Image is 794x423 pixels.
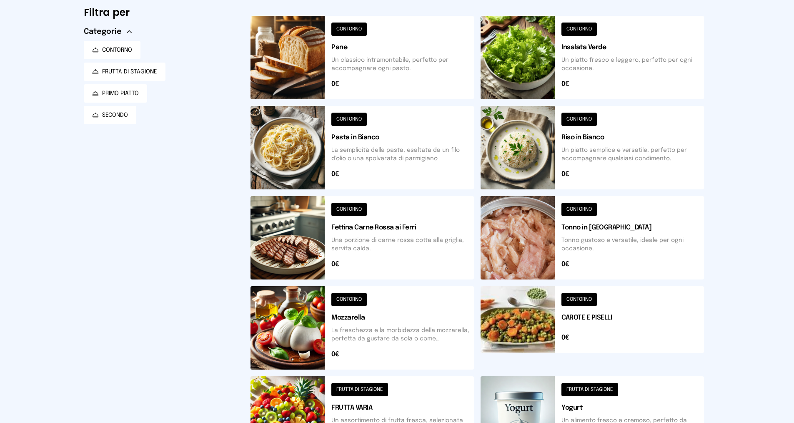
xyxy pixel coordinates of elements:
span: Categorie [84,26,122,38]
button: PRIMO PIATTO [84,84,147,103]
span: SECONDO [102,111,128,119]
button: CONTORNO [84,41,140,59]
h6: Filtra per [84,6,237,19]
span: PRIMO PIATTO [102,89,139,98]
button: SECONDO [84,106,136,124]
span: FRUTTA DI STAGIONE [102,68,157,76]
span: CONTORNO [102,46,132,54]
button: FRUTTA DI STAGIONE [84,63,165,81]
button: Categorie [84,26,132,38]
